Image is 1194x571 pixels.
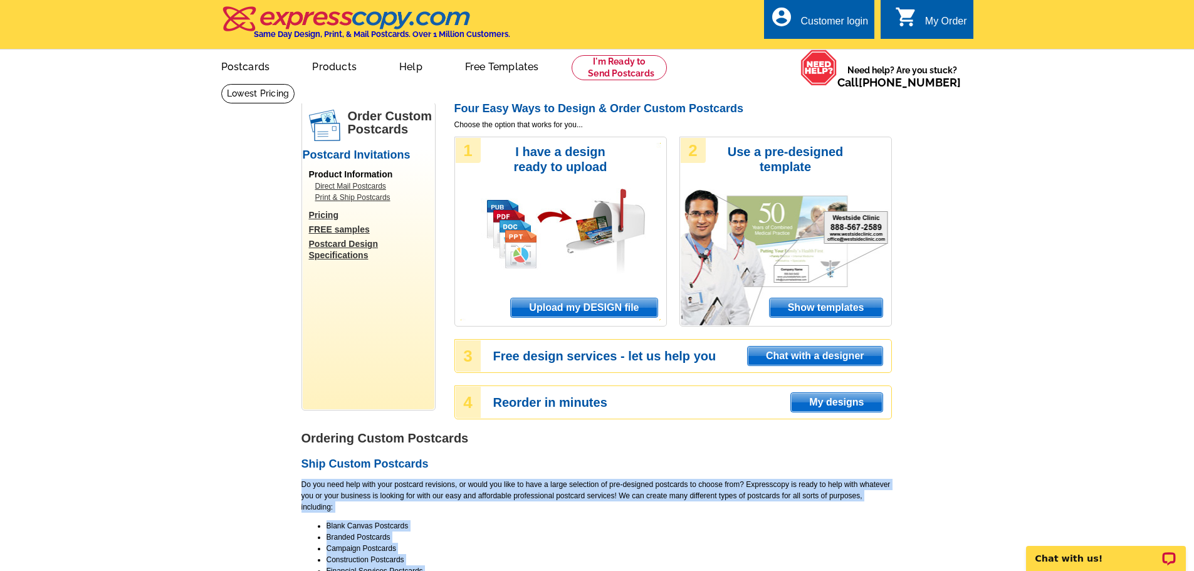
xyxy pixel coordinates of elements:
[309,110,340,141] img: postcards.png
[456,138,481,163] div: 1
[445,51,559,80] a: Free Templates
[510,298,657,318] a: Upload my DESIGN file
[301,431,469,445] strong: Ordering Custom Postcards
[454,119,892,130] span: Choose the option that works for you...
[327,532,892,543] li: Branded Postcards
[315,181,428,192] a: Direct Mail Postcards
[748,347,882,365] span: Chat with a designer
[895,6,918,28] i: shopping_cart
[303,149,434,162] h2: Postcard Invitations
[770,14,868,29] a: account_circle Customer login
[800,50,837,86] img: help
[309,224,434,235] a: FREE samples
[859,76,961,89] a: [PHONE_NUMBER]
[790,392,882,412] a: My designs
[769,298,883,318] a: Show templates
[1018,532,1194,571] iframe: LiveChat chat widget
[301,458,892,471] h2: Ship Custom Postcards
[456,340,481,372] div: 3
[315,192,428,203] a: Print & Ship Postcards
[379,51,443,80] a: Help
[791,393,882,412] span: My designs
[327,520,892,532] li: Blank Canvas Postcards
[925,16,967,33] div: My Order
[327,554,892,565] li: Construction Postcards
[895,14,967,29] a: shopping_cart My Order
[456,387,481,418] div: 4
[511,298,657,317] span: Upload my DESIGN file
[770,298,882,317] span: Show templates
[348,110,434,136] h1: Order Custom Postcards
[747,346,882,366] a: Chat with a designer
[292,51,377,80] a: Products
[201,51,290,80] a: Postcards
[327,543,892,554] li: Campaign Postcards
[301,479,892,513] p: Do you need help with your postcard revisions, or would you like to have a large selection of pre...
[309,238,434,261] a: Postcard Design Specifications
[493,350,891,362] h3: Free design services - let us help you
[221,15,510,39] a: Same Day Design, Print, & Mail Postcards. Over 1 Million Customers.
[837,64,967,89] span: Need help? Are you stuck?
[496,144,625,174] h3: I have a design ready to upload
[721,144,850,174] h3: Use a pre-designed template
[800,16,868,33] div: Customer login
[254,29,510,39] h4: Same Day Design, Print, & Mail Postcards. Over 1 Million Customers.
[770,6,793,28] i: account_circle
[309,209,434,221] a: Pricing
[493,397,891,408] h3: Reorder in minutes
[837,76,961,89] span: Call
[681,138,706,163] div: 2
[454,102,892,116] h2: Four Easy Ways to Design & Order Custom Postcards
[309,169,393,179] span: Product Information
